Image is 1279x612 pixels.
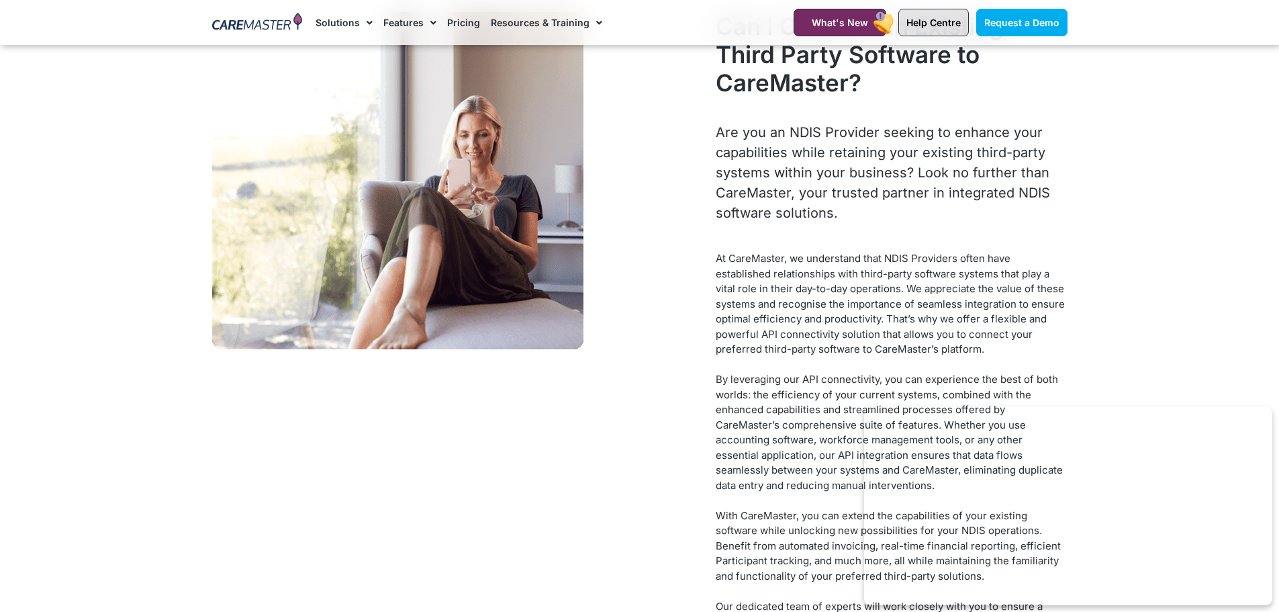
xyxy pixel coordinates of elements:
[716,251,1067,357] div: At CareMaster, we understand that NDIS Providers often have established relationships with third-...
[716,372,1067,493] div: By leveraging our API connectivity, you can experience the best of both worlds: the efficiency of...
[716,122,1067,223] div: Are you an NDIS Provider seeking to enhance your capabilities while retaining your existing third...
[898,9,969,36] a: Help Centre
[906,17,961,28] span: Help Centre
[984,17,1059,28] span: Request a Demo
[864,406,1272,605] iframe: Popup CTA
[794,9,886,36] a: What's New
[976,9,1068,36] a: Request a Demo
[716,509,1067,584] div: With CareMaster, you can extend the capabilities of your existing software while unlocking new po...
[212,13,303,33] img: CareMaster Logo
[812,17,868,28] span: What's New
[716,12,1067,97] h2: Can I Connect an Existing Third Party Software to CareMaster?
